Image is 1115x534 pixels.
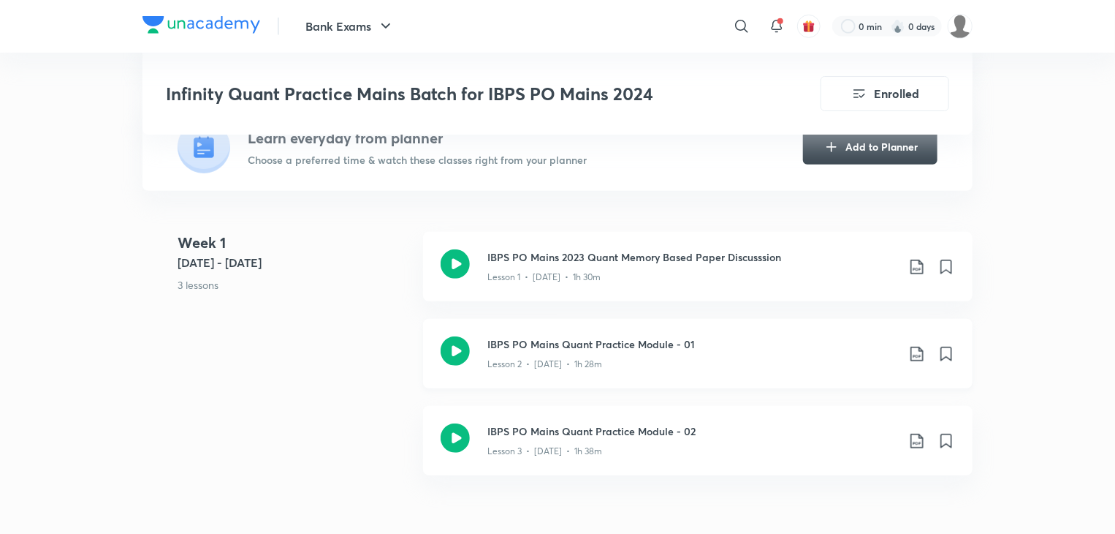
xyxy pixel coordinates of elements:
button: avatar [797,15,821,38]
h3: IBPS PO Mains Quant Practice Module - 01 [487,336,897,352]
h3: IBPS PO Mains Quant Practice Module - 02 [487,424,897,439]
a: IBPS PO Mains 2023 Quant Memory Based Paper DiscusssionLesson 1 • [DATE] • 1h 30m [423,232,973,319]
a: IBPS PO Mains Quant Practice Module - 02Lesson 3 • [DATE] • 1h 38m [423,406,973,493]
p: 3 lessons [178,277,411,293]
p: Lesson 3 • [DATE] • 1h 38m [487,445,602,458]
p: Lesson 1 • [DATE] • 1h 30m [487,271,601,284]
button: Bank Exams [297,12,403,41]
img: snehal rajesh [948,14,973,39]
h3: IBPS PO Mains 2023 Quant Memory Based Paper Discusssion [487,249,897,265]
img: streak [891,19,905,34]
a: IBPS PO Mains Quant Practice Module - 01Lesson 2 • [DATE] • 1h 28m [423,319,973,406]
a: Company Logo [142,16,260,37]
button: Add to Planner [803,129,937,165]
h5: [DATE] - [DATE] [178,254,411,271]
img: Company Logo [142,16,260,34]
h4: Week 1 [178,232,411,254]
button: Enrolled [821,76,949,111]
p: Choose a preferred time & watch these classes right from your planner [248,152,587,168]
h3: Infinity Quant Practice Mains Batch for IBPS PO Mains 2024 [166,83,738,105]
p: Lesson 2 • [DATE] • 1h 28m [487,358,602,371]
h4: Learn everyday from planner [248,127,587,149]
img: avatar [802,20,815,33]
